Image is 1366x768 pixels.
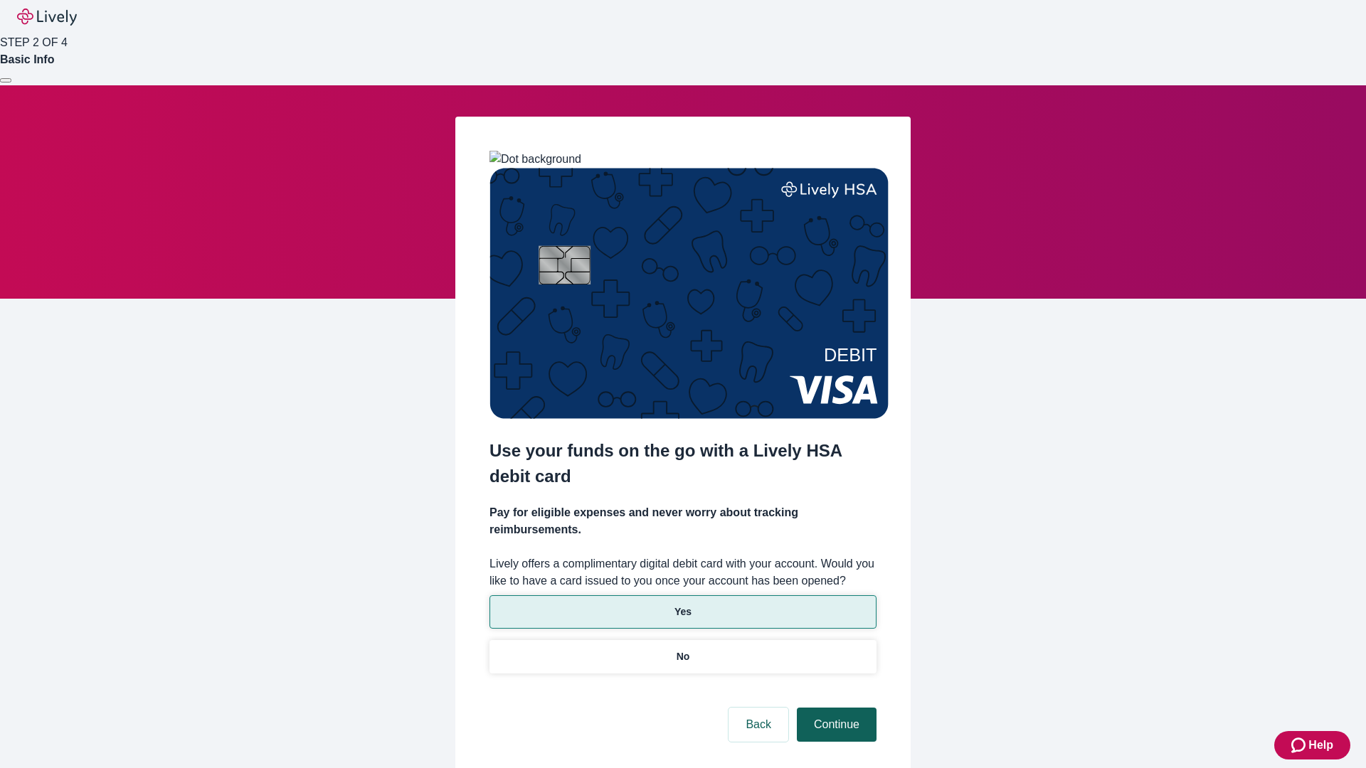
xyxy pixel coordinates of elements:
[797,708,877,742] button: Continue
[1291,737,1308,754] svg: Zendesk support icon
[674,604,692,619] p: Yes
[677,649,690,664] p: No
[489,438,877,489] h2: Use your funds on the go with a Lively HSA debit card
[1308,737,1333,754] span: Help
[489,595,877,629] button: Yes
[17,9,77,26] img: Lively
[729,708,788,742] button: Back
[1274,731,1350,759] button: Zendesk support iconHelp
[489,555,877,590] label: Lively offers a complimentary digital debit card with your account. Would you like to have a card...
[489,151,581,168] img: Dot background
[489,640,877,673] button: No
[489,168,889,419] img: Debit card
[489,504,877,538] h4: Pay for eligible expenses and never worry about tracking reimbursements.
